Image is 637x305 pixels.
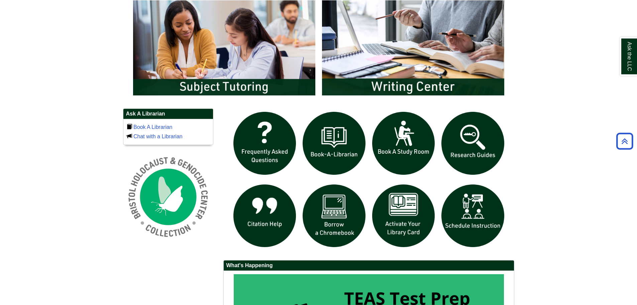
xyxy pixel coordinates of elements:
[133,124,173,130] a: Book A Librarian
[369,108,438,178] img: book a study room icon links to book a study room web page
[133,134,183,139] a: Chat with a Librarian
[123,152,213,242] img: Holocaust and Genocide Collection
[369,181,438,251] img: activate Library Card icon links to form to activate student ID into library card
[230,108,300,178] img: frequently asked questions
[123,109,213,119] h2: Ask A Librarian
[299,181,369,251] img: Borrow a chromebook icon links to the borrow a chromebook web page
[438,108,508,178] img: Research Guides icon links to research guides web page
[438,181,508,251] img: For faculty. Schedule Library Instruction icon links to form.
[230,181,300,251] img: citation help icon links to citation help guide page
[224,260,514,271] h2: What's Happening
[614,137,635,146] a: Back to Top
[299,108,369,178] img: Book a Librarian icon links to book a librarian web page
[230,108,508,253] div: slideshow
